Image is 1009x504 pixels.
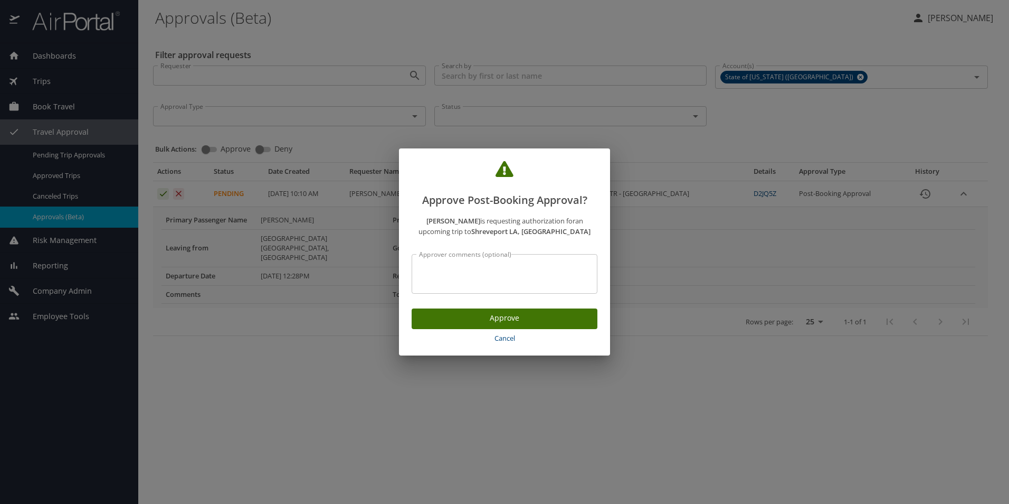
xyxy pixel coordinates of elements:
strong: Shreveport LA, [GEOGRAPHIC_DATA] [471,227,591,236]
p: is requesting authorization for an upcoming trip to [412,216,597,238]
button: Cancel [412,329,597,348]
span: Cancel [416,332,593,344]
button: Approve [412,309,597,329]
strong: [PERSON_NAME] [426,216,480,226]
span: Approve [420,312,589,325]
h2: Approve Post-Booking Approval? [412,161,597,209]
